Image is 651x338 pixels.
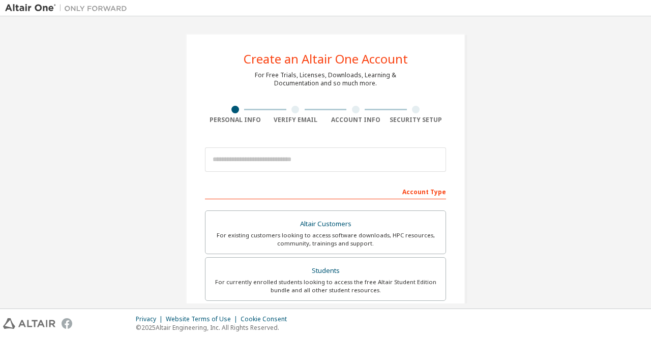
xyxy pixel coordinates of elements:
[136,315,166,323] div: Privacy
[255,71,396,87] div: For Free Trials, Licenses, Downloads, Learning & Documentation and so much more.
[205,116,265,124] div: Personal Info
[205,183,446,199] div: Account Type
[5,3,132,13] img: Altair One
[244,53,408,65] div: Create an Altair One Account
[212,231,439,248] div: For existing customers looking to access software downloads, HPC resources, community, trainings ...
[62,318,72,329] img: facebook.svg
[386,116,447,124] div: Security Setup
[166,315,241,323] div: Website Terms of Use
[212,264,439,278] div: Students
[3,318,55,329] img: altair_logo.svg
[136,323,293,332] p: © 2025 Altair Engineering, Inc. All Rights Reserved.
[265,116,326,124] div: Verify Email
[212,278,439,294] div: For currently enrolled students looking to access the free Altair Student Edition bundle and all ...
[325,116,386,124] div: Account Info
[241,315,293,323] div: Cookie Consent
[212,217,439,231] div: Altair Customers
